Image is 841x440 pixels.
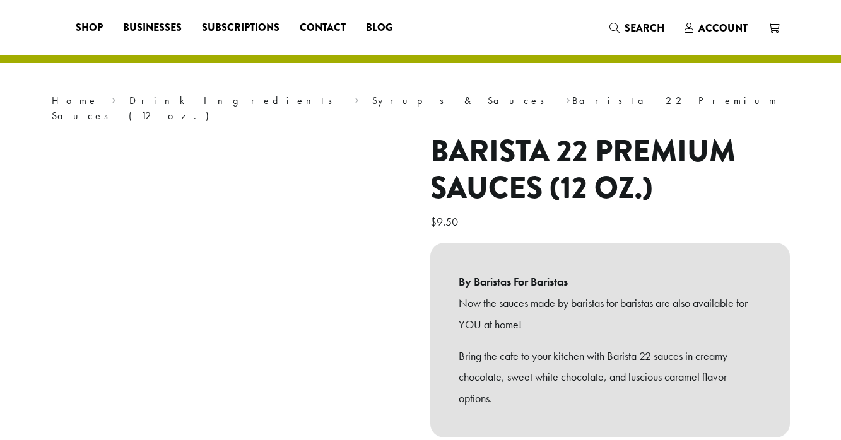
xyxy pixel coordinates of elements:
span: Contact [300,20,346,36]
span: › [355,89,359,108]
span: Businesses [123,20,182,36]
span: Account [698,21,748,35]
a: Syrups & Sauces [372,94,553,107]
bdi: 9.50 [430,214,461,229]
b: By Baristas For Baristas [459,271,762,292]
h1: Barista 22 Premium Sauces (12 oz.) [430,134,790,206]
p: Now the sauces made by baristas for baristas are also available for YOU at home! [459,292,762,335]
a: Search [599,18,674,38]
a: Shop [66,18,113,38]
a: Drink Ingredients [129,94,341,107]
span: › [112,89,116,108]
span: Subscriptions [202,20,279,36]
span: › [566,89,570,108]
span: Search [625,21,664,35]
nav: Breadcrumb [52,93,790,124]
span: $ [430,214,437,229]
span: Blog [366,20,392,36]
p: Bring the cafe to your kitchen with Barista 22 sauces in creamy chocolate, sweet white chocolate,... [459,345,762,409]
span: Shop [76,20,103,36]
a: Home [52,94,98,107]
